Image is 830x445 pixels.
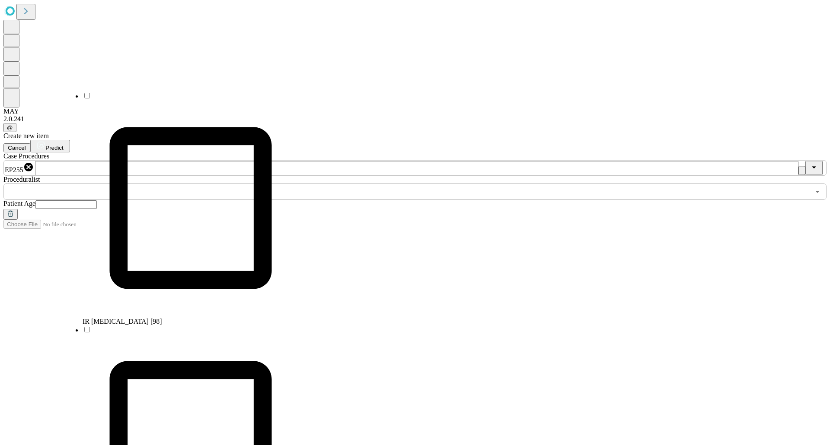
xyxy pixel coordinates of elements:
[8,145,26,151] span: Cancel
[5,166,23,174] span: EP255
[45,145,63,151] span: Predict
[3,200,35,207] span: Patient Age
[5,162,34,174] div: EP255
[3,132,49,139] span: Create new item
[811,186,824,198] button: Open
[3,107,827,115] div: MAY
[30,140,70,152] button: Predict
[3,115,827,123] div: 2.0.241
[7,124,13,131] span: @
[798,166,805,175] button: Clear
[805,161,823,175] button: Close
[3,143,30,152] button: Cancel
[83,318,162,325] span: IR [MEDICAL_DATA] [98]
[3,152,49,160] span: Scheduled Procedure
[3,176,40,183] span: Proceduralist
[3,123,16,132] button: @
